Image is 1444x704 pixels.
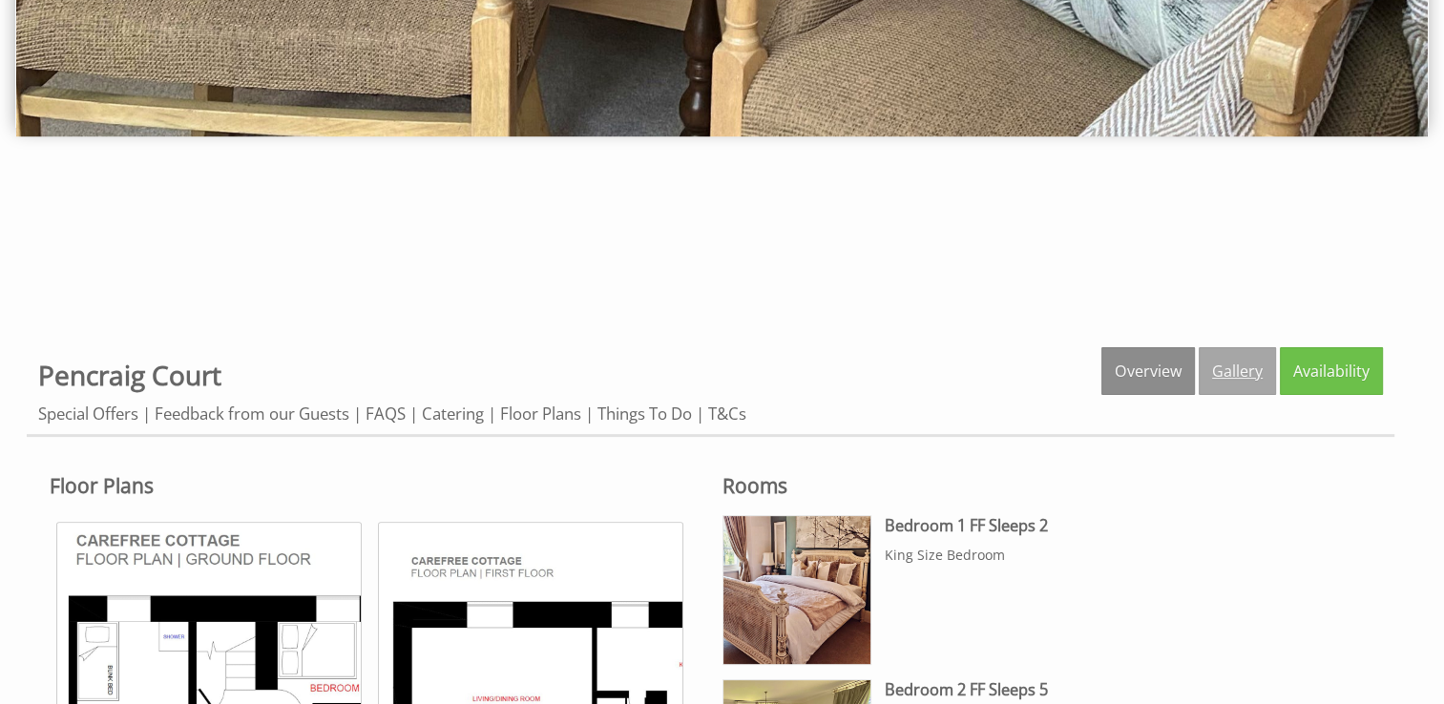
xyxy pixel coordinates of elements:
[366,403,406,424] a: FAQS
[722,472,1372,499] h2: Rooms
[50,472,700,499] h2: Floor Plans
[723,516,871,664] img: Bedroom 1 FF Sleeps 2
[885,546,1371,564] p: King Size Bedroom
[708,403,746,424] a: T&Cs
[500,403,581,424] a: Floor Plans
[885,679,1371,700] h3: Bedroom 2 FF Sleeps 5
[38,357,221,393] a: Pencraig Court
[38,403,138,424] a: Special Offers
[1280,347,1383,395] a: Availability
[1101,347,1195,395] a: Overview
[11,186,1433,329] iframe: Customer reviews powered by Trustpilot
[422,403,484,424] a: Catering
[1199,347,1276,395] a: Gallery
[155,403,349,424] a: Feedback from our Guests
[597,403,692,424] a: Things To Do
[885,515,1371,536] h3: Bedroom 1 FF Sleeps 2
